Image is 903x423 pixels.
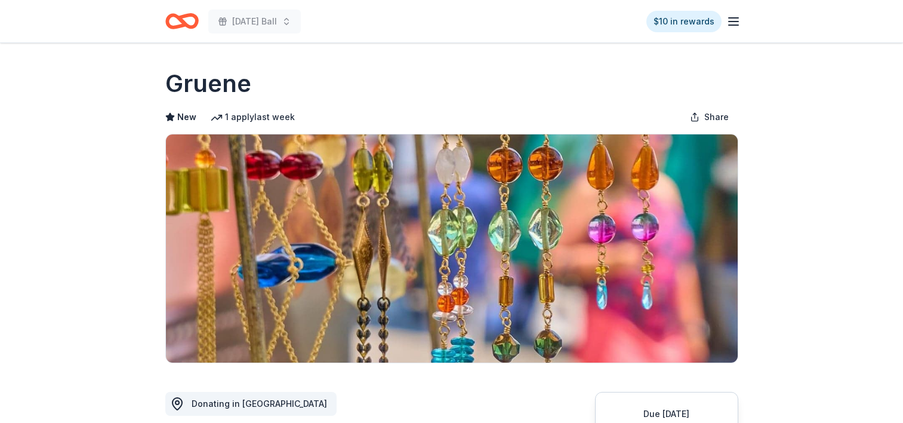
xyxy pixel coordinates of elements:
[177,110,196,124] span: New
[232,14,277,29] span: [DATE] Ball
[208,10,301,33] button: [DATE] Ball
[192,399,327,409] span: Donating in [GEOGRAPHIC_DATA]
[165,67,251,100] h1: Gruene
[211,110,295,124] div: 1 apply last week
[680,105,738,129] button: Share
[704,110,729,124] span: Share
[166,134,738,363] img: Image for Gruene
[165,7,199,35] a: Home
[646,11,722,32] a: $10 in rewards
[610,407,723,421] div: Due [DATE]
